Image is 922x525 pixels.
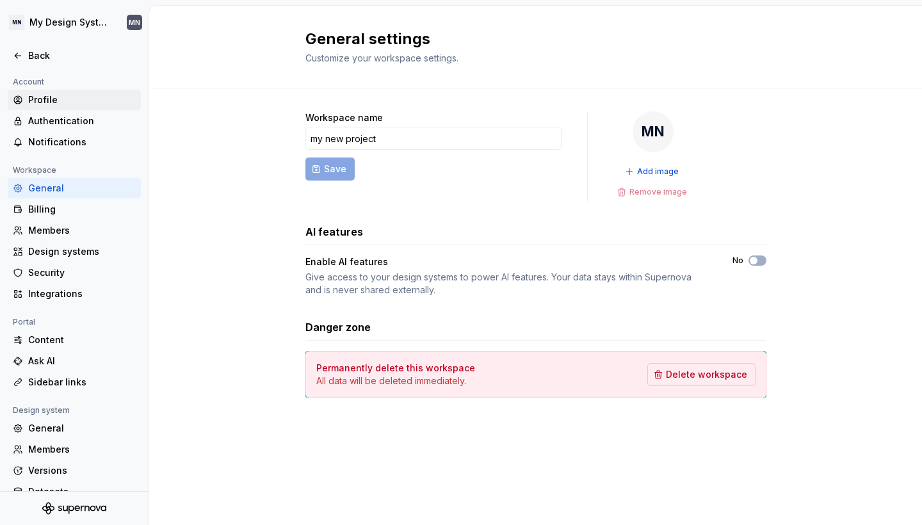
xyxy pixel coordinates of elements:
a: Content [8,330,141,350]
button: Add image [621,163,684,181]
a: Members [8,220,141,241]
div: MN [129,17,140,28]
div: Profile [28,93,136,106]
div: MN [9,15,24,30]
a: Profile [8,90,141,110]
svg: Supernova Logo [42,502,106,515]
a: Notifications [8,132,141,152]
div: MN [633,111,674,152]
a: General [8,418,141,439]
a: Members [8,439,141,460]
a: Billing [8,199,141,220]
h4: Permanently delete this workspace [316,362,475,375]
label: No [732,255,743,266]
div: Sidebar links [28,376,136,389]
div: Members [28,443,136,456]
span: Customize your workspace settings. [305,52,458,63]
div: Datasets [28,485,136,498]
span: Delete workspace [666,368,747,381]
a: Design systems [8,241,141,262]
div: Members [28,224,136,237]
a: Ask AI [8,351,141,371]
a: Datasets [8,481,141,502]
label: Workspace name [305,111,383,124]
div: Portal [8,314,40,330]
div: Authentication [28,115,136,127]
div: Notifications [28,136,136,149]
div: Workspace [8,163,61,178]
a: Versions [8,460,141,481]
h2: General settings [305,29,751,49]
span: Add image [637,166,679,177]
div: Back [28,49,136,62]
p: All data will be deleted immediately. [316,375,475,387]
button: Delete workspace [647,363,756,386]
div: Account [8,74,49,90]
button: MNMy Design SystemMN [3,8,146,36]
div: Design systems [28,245,136,258]
a: Integrations [8,284,141,304]
div: Content [28,334,136,346]
div: Give access to your design systems to power AI features. Your data stays within Supernova and is ... [305,271,709,296]
div: Design system [8,403,75,418]
a: General [8,178,141,198]
div: Security [28,266,136,279]
div: Ask AI [28,355,136,367]
div: Versions [28,464,136,477]
h3: Danger zone [305,319,371,335]
div: Billing [28,203,136,216]
h3: AI features [305,224,363,239]
a: Authentication [8,111,141,131]
div: Integrations [28,287,136,300]
a: Security [8,262,141,283]
div: General [28,422,136,435]
div: General [28,182,136,195]
a: Sidebar links [8,372,141,392]
a: Back [8,45,141,66]
div: Enable AI features [305,255,709,268]
div: My Design System [29,16,111,29]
